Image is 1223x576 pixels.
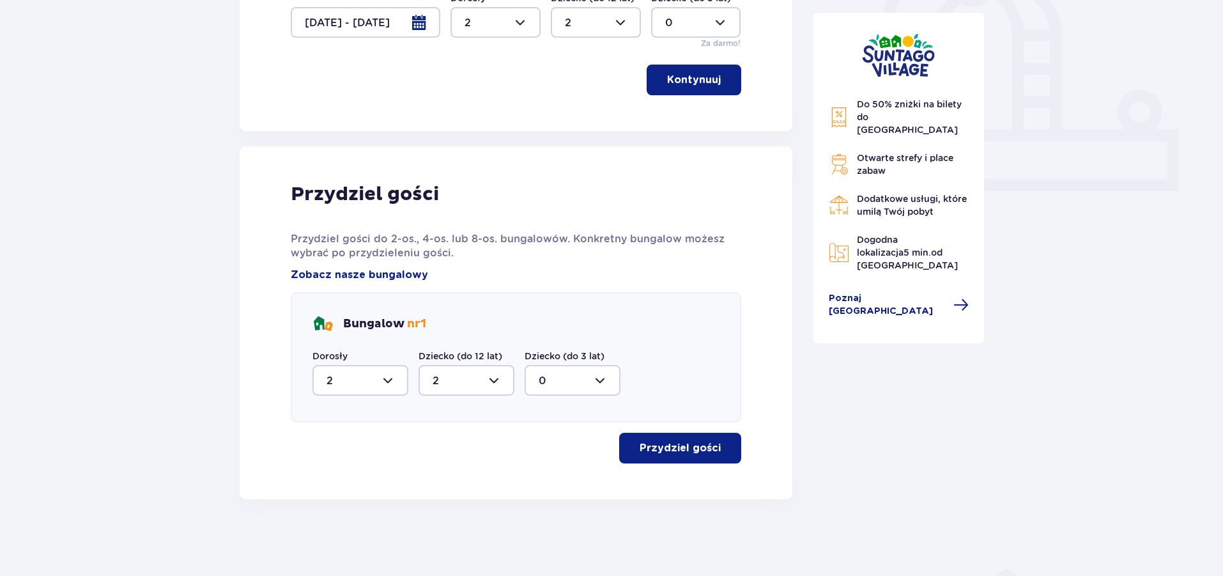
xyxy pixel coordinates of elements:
img: Suntago Village [862,33,935,77]
img: Grill Icon [829,154,849,175]
p: Przydziel gości [640,441,721,455]
span: Otwarte strefy i place zabaw [857,153,953,176]
label: Dorosły [312,350,348,362]
span: 5 min. [904,247,931,258]
img: Map Icon [829,242,849,263]
a: Zobacz nasze bungalowy [291,268,428,282]
button: Przydziel gości [619,433,741,463]
img: Restaurant Icon [829,195,849,215]
span: Dodatkowe usługi, które umilą Twój pobyt [857,194,967,217]
span: nr 1 [407,316,426,331]
span: Dogodna lokalizacja od [GEOGRAPHIC_DATA] [857,235,958,270]
label: Dziecko (do 12 lat) [419,350,502,362]
button: Kontynuuj [647,65,741,95]
p: Przydziel gości do 2-os., 4-os. lub 8-os. bungalowów. Konkretny bungalow możesz wybrać po przydzi... [291,232,741,260]
span: Poznaj [GEOGRAPHIC_DATA] [829,292,946,318]
label: Dziecko (do 3 lat) [525,350,604,362]
p: Przydziel gości [291,182,439,206]
img: bungalows Icon [312,314,333,334]
p: Za darmo! [701,38,741,49]
img: Discount Icon [829,107,849,128]
p: Bungalow [343,316,426,332]
span: Do 50% zniżki na bilety do [GEOGRAPHIC_DATA] [857,99,962,135]
p: Kontynuuj [667,73,721,87]
a: Poznaj [GEOGRAPHIC_DATA] [829,292,969,318]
